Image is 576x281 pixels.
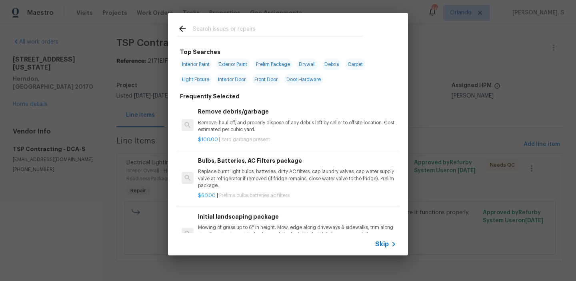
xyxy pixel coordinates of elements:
[180,59,212,70] span: Interior Paint
[198,120,396,133] p: Remove, haul off, and properly dispose of any debris left by seller to offsite location. Cost est...
[180,92,240,101] h6: Frequently Selected
[180,48,220,56] h6: Top Searches
[198,224,396,245] p: Mowing of grass up to 6" in height. Mow, edge along driveways & sidewalks, trim along standing st...
[198,137,218,142] span: $100.00
[198,156,396,165] h6: Bulbs, Batteries, AC Filters package
[216,74,248,85] span: Interior Door
[180,74,212,85] span: Light Fixture
[198,168,396,189] p: Replace burnt light bulbs, batteries, dirty AC filters, cap laundry valves, cap water supply valv...
[284,74,323,85] span: Door Hardware
[193,24,362,36] input: Search issues or repairs
[219,193,290,198] span: Prelims bulbs batteries ac filters
[198,193,216,198] span: $60.00
[198,136,396,143] p: |
[198,107,396,116] h6: Remove debris/garbage
[198,192,396,199] p: |
[375,240,389,248] span: Skip
[296,59,318,70] span: Drywall
[322,59,341,70] span: Debris
[252,74,280,85] span: Front Door
[254,59,292,70] span: Prelim Package
[222,137,270,142] span: Yard garbage present
[345,59,365,70] span: Carpet
[198,212,396,221] h6: Initial landscaping package
[216,59,250,70] span: Exterior Paint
